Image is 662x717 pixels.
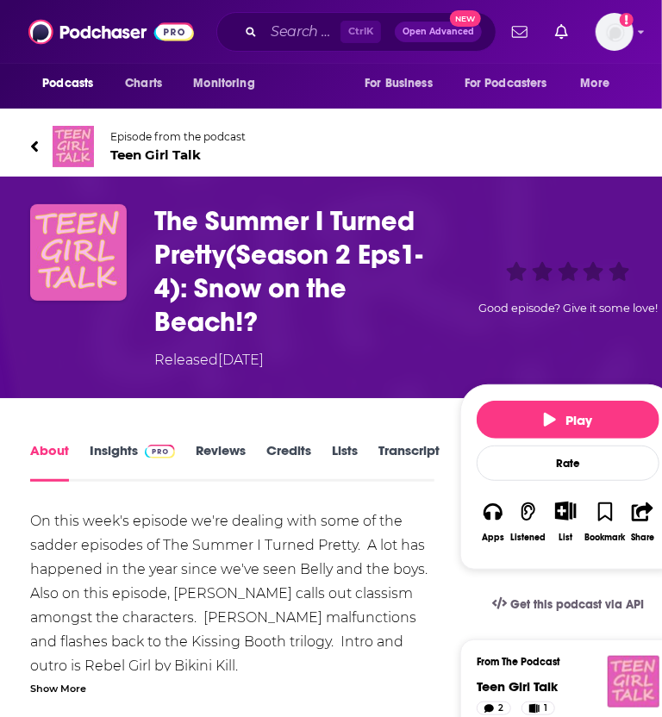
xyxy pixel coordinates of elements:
[581,72,610,96] span: More
[453,67,572,100] button: open menu
[585,533,626,543] div: Bookmark
[110,130,246,143] span: Episode from the podcast
[30,204,127,301] img: The Summer I Turned Pretty(Season 2 Eps1-4): Snow on the Beach!?
[559,532,572,543] div: List
[266,442,311,482] a: Credits
[477,401,659,439] button: Play
[30,67,116,100] button: open menu
[30,126,353,167] a: Teen Girl TalkEpisode from the podcastTeen Girl Talk
[631,533,654,543] div: Share
[181,67,277,100] button: open menu
[90,442,175,482] a: InsightsPodchaser Pro
[569,67,632,100] button: open menu
[450,10,481,27] span: New
[114,67,172,100] a: Charts
[110,147,246,163] span: Teen Girl Talk
[478,302,658,315] span: Good episode? Give it some love!
[584,490,627,553] button: Bookmark
[511,533,546,543] div: Listened
[395,22,482,42] button: Open AdvancedNew
[30,442,69,482] a: About
[125,72,162,96] span: Charts
[365,72,433,96] span: For Business
[596,13,634,51] button: Show profile menu
[378,442,440,482] a: Transcript
[193,72,254,96] span: Monitoring
[510,597,644,612] span: Get this podcast via API
[353,67,454,100] button: open menu
[154,350,264,371] div: Released [DATE]
[482,533,504,543] div: Apps
[627,490,659,553] button: Share
[548,17,575,47] a: Show notifications dropdown
[521,701,555,715] a: 1
[596,13,634,51] span: Logged in as meg_reilly_edl
[608,656,659,708] img: Teen Girl Talk
[340,21,381,43] span: Ctrl K
[216,12,496,52] div: Search podcasts, credits, & more...
[620,13,634,27] svg: Add a profile image
[505,17,534,47] a: Show notifications dropdown
[403,28,474,36] span: Open Advanced
[154,204,453,339] h1: The Summer I Turned Pretty(Season 2 Eps1-4): Snow on the Beach!?
[53,126,94,167] img: Teen Girl Talk
[547,490,584,553] div: Show More ButtonList
[477,701,511,715] a: 2
[544,700,547,717] span: 1
[42,72,93,96] span: Podcasts
[28,16,194,48] img: Podchaser - Follow, Share and Rate Podcasts
[196,442,246,482] a: Reviews
[145,445,175,458] img: Podchaser Pro
[498,700,503,717] span: 2
[544,412,593,428] span: Play
[596,13,634,51] img: User Profile
[477,446,659,481] div: Rate
[465,72,547,96] span: For Podcasters
[548,502,584,521] button: Show More Button
[477,656,646,668] h3: From The Podcast
[510,490,547,553] button: Listened
[478,583,658,626] a: Get this podcast via API
[332,442,358,482] a: Lists
[477,490,509,553] button: Apps
[477,678,558,695] a: Teen Girl Talk
[264,18,340,46] input: Search podcasts, credits, & more...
